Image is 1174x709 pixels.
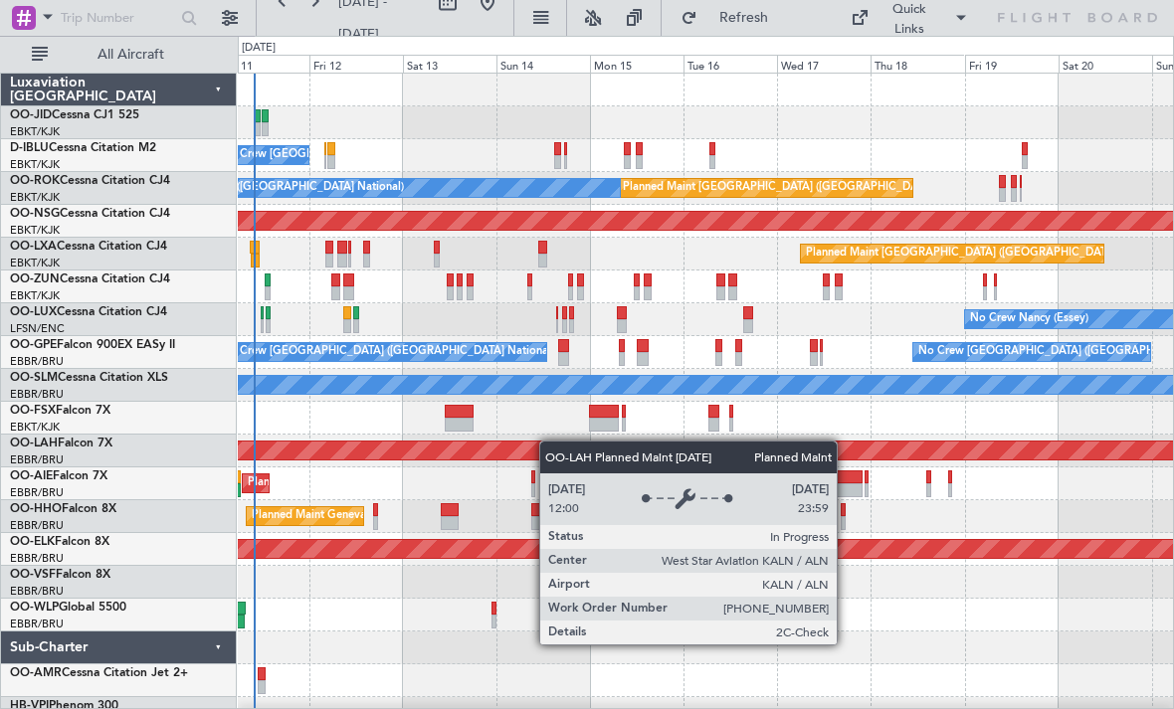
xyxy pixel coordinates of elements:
[10,536,109,548] a: OO-ELKFalcon 8X
[10,241,167,253] a: OO-LXACessna Citation CJ4
[10,109,139,121] a: OO-JIDCessna CJ1 525
[672,2,791,34] button: Refresh
[10,405,110,417] a: OO-FSXFalcon 7X
[806,239,1119,268] div: Planned Maint [GEOGRAPHIC_DATA] ([GEOGRAPHIC_DATA])
[10,452,64,467] a: EBBR/BRU
[684,55,777,73] div: Tue 16
[10,387,64,402] a: EBBR/BRU
[10,175,170,187] a: OO-ROKCessna Citation CJ4
[252,501,416,531] div: Planned Maint Geneva (Cointrin)
[10,306,57,318] span: OO-LUX
[309,55,403,73] div: Fri 12
[10,584,64,599] a: EBBR/BRU
[10,470,53,482] span: OO-AIE
[10,142,49,154] span: D-IBLU
[10,602,59,614] span: OO-WLP
[10,124,60,139] a: EBKT/KJK
[10,256,60,270] a: EBKT/KJK
[10,551,64,566] a: EBBR/BRU
[965,55,1059,73] div: Fri 19
[10,503,62,515] span: OO-HHO
[496,55,590,73] div: Sun 14
[10,470,107,482] a: OO-AIEFalcon 7X
[10,503,116,515] a: OO-HHOFalcon 8X
[10,485,64,500] a: EBBR/BRU
[10,354,64,369] a: EBBR/BRU
[221,337,554,367] div: No Crew [GEOGRAPHIC_DATA] ([GEOGRAPHIC_DATA] National)
[10,569,110,581] a: OO-VSFFalcon 8X
[10,339,57,351] span: OO-GPE
[10,602,126,614] a: OO-WLPGlobal 5500
[10,405,56,417] span: OO-FSX
[61,3,175,33] input: Trip Number
[10,306,167,318] a: OO-LUXCessna Citation CJ4
[10,372,58,384] span: OO-SLM
[1059,55,1152,73] div: Sat 20
[10,223,60,238] a: EBKT/KJK
[10,339,175,351] a: OO-GPEFalcon 900EX EASy II
[10,175,60,187] span: OO-ROK
[10,142,156,154] a: D-IBLUCessna Citation M2
[10,518,64,533] a: EBBR/BRU
[841,2,978,34] button: Quick Links
[10,617,64,631] a: EBBR/BRU
[10,157,60,172] a: EBKT/KJK
[10,536,55,548] span: OO-ELK
[701,11,785,25] span: Refresh
[216,55,309,73] div: Thu 11
[10,569,56,581] span: OO-VSF
[10,208,60,220] span: OO-NSG
[242,40,276,57] div: [DATE]
[10,667,62,679] span: OO-AMR
[22,39,216,71] button: All Aircraft
[403,55,496,73] div: Sat 13
[10,288,60,303] a: EBKT/KJK
[590,55,684,73] div: Mon 15
[10,241,57,253] span: OO-LXA
[777,55,871,73] div: Wed 17
[10,438,112,449] a: OO-LAHFalcon 7X
[10,273,60,285] span: OO-ZUN
[52,48,210,62] span: All Aircraft
[623,173,936,203] div: Planned Maint [GEOGRAPHIC_DATA] ([GEOGRAPHIC_DATA])
[10,667,188,679] a: OO-AMRCessna Citation Jet 2+
[248,468,561,498] div: Planned Maint [GEOGRAPHIC_DATA] ([GEOGRAPHIC_DATA])
[871,55,964,73] div: Thu 18
[10,420,60,435] a: EBKT/KJK
[10,438,58,449] span: OO-LAH
[10,321,65,336] a: LFSN/ENC
[10,208,170,220] a: OO-NSGCessna Citation CJ4
[10,372,168,384] a: OO-SLMCessna Citation XLS
[970,304,1088,334] div: No Crew Nancy (Essey)
[10,273,170,285] a: OO-ZUNCessna Citation CJ4
[10,190,60,205] a: EBKT/KJK
[10,109,52,121] span: OO-JID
